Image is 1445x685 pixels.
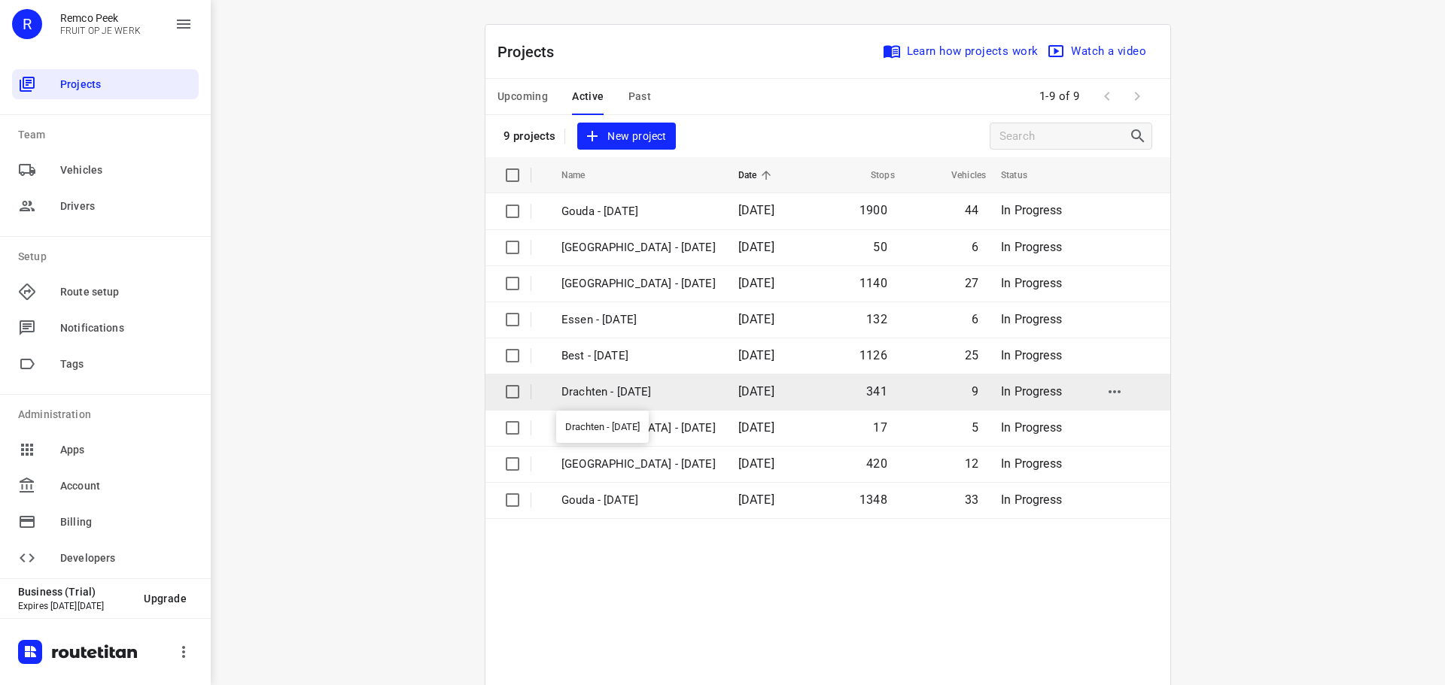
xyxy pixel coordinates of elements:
[60,77,193,92] span: Projects
[859,276,887,290] span: 1140
[972,420,978,435] span: 5
[738,166,777,184] span: Date
[60,356,193,372] span: Tags
[12,507,199,537] div: Billing
[628,87,652,106] span: Past
[965,456,978,471] span: 12
[1001,166,1047,184] span: Status
[561,203,716,220] p: Gouda - [DATE]
[932,166,986,184] span: Vehicles
[586,127,666,146] span: New project
[1001,312,1062,326] span: In Progress
[18,407,199,423] p: Administration
[12,155,199,185] div: Vehicles
[1001,348,1062,362] span: In Progress
[738,420,774,435] span: [DATE]
[60,550,193,566] span: Developers
[738,240,774,254] span: [DATE]
[561,166,605,184] span: Name
[1001,420,1062,435] span: In Progress
[60,442,193,458] span: Apps
[965,348,978,362] span: 25
[497,87,548,106] span: Upcoming
[972,384,978,399] span: 9
[577,123,675,150] button: New project
[1001,240,1062,254] span: In Progress
[738,276,774,290] span: [DATE]
[1092,81,1122,111] span: Previous Page
[12,313,199,343] div: Notifications
[1129,127,1151,145] div: Search
[1001,384,1062,399] span: In Progress
[738,456,774,471] span: [DATE]
[738,493,774,507] span: [DATE]
[738,348,774,362] span: [DATE]
[561,456,716,473] p: Zwolle - Tuesday
[561,492,716,509] p: Gouda - Tuesday
[866,456,887,471] span: 420
[12,9,42,39] div: R
[60,199,193,214] span: Drivers
[60,478,193,494] span: Account
[873,420,887,435] span: 17
[503,129,555,143] p: 9 projects
[60,514,193,530] span: Billing
[60,26,141,36] p: FRUIT OP JE WERK
[561,383,716,401] p: Drachten - [DATE]
[1033,80,1086,113] span: 1-9 of 9
[866,312,887,326] span: 132
[12,191,199,221] div: Drivers
[561,239,716,256] p: [GEOGRAPHIC_DATA] - [DATE]
[18,249,199,265] p: Setup
[1122,81,1152,111] span: Next Page
[738,203,774,217] span: [DATE]
[851,166,895,184] span: Stops
[12,69,199,99] div: Projects
[873,240,887,254] span: 50
[132,585,199,612] button: Upgrade
[18,127,199,143] p: Team
[1001,456,1062,471] span: In Progress
[738,384,774,399] span: [DATE]
[60,320,193,336] span: Notifications
[18,601,132,611] p: Expires [DATE][DATE]
[965,276,978,290] span: 27
[859,203,887,217] span: 1900
[60,12,141,24] p: Remco Peek
[60,284,193,300] span: Route setup
[972,312,978,326] span: 6
[561,420,716,437] p: Antwerpen - Tuesday
[1001,276,1062,290] span: In Progress
[497,41,567,63] p: Projects
[12,277,199,307] div: Route setup
[859,348,887,362] span: 1126
[18,586,132,598] p: Business (Trial)
[561,311,716,329] p: Essen - [DATE]
[12,471,199,501] div: Account
[965,203,978,217] span: 44
[12,349,199,379] div: Tags
[738,312,774,326] span: [DATE]
[561,275,716,292] p: [GEOGRAPHIC_DATA] - [DATE]
[1001,203,1062,217] span: In Progress
[12,543,199,573] div: Developers
[561,347,716,365] p: Best - [DATE]
[866,384,887,399] span: 341
[144,593,187,605] span: Upgrade
[859,493,887,507] span: 1348
[12,435,199,465] div: Apps
[1001,493,1062,507] span: In Progress
[572,87,604,106] span: Active
[972,240,978,254] span: 6
[965,493,978,507] span: 33
[999,125,1129,148] input: Search projects
[60,162,193,178] span: Vehicles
